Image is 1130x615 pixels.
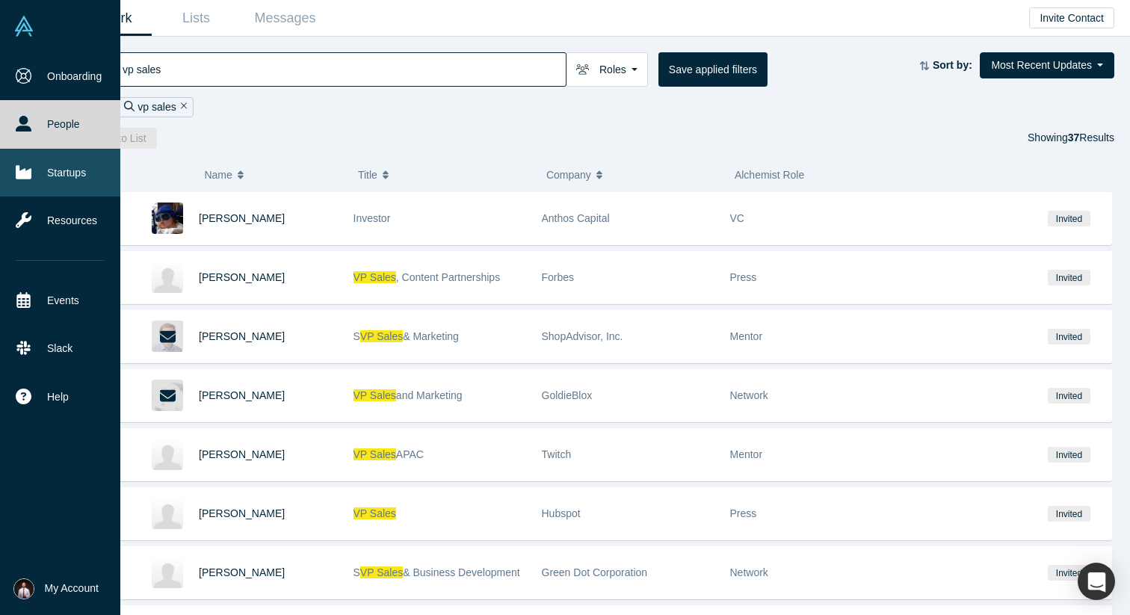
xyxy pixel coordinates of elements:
button: Save applied filters [658,52,768,87]
button: My Account [13,578,99,599]
strong: Sort by: [933,59,972,71]
span: Invited [1048,388,1090,404]
span: ShopAdvisor, Inc. [542,330,623,342]
span: Twitch [542,448,572,460]
span: & Marketing [403,330,459,342]
button: Add to List [87,128,157,149]
span: VP Sales [353,389,396,401]
img: Michelle Benfer's Profile Image [152,498,183,529]
span: & Business Development [403,566,519,578]
a: [PERSON_NAME] [199,448,285,460]
span: Forbes [542,271,575,283]
img: Adam Wallitt's Profile Image [152,262,183,293]
button: Company [546,159,719,191]
button: Remove Filter [176,99,188,116]
a: [PERSON_NAME] [199,566,285,578]
span: Network [730,389,768,401]
a: [PERSON_NAME] [199,212,285,224]
input: Search by name, title, company, summary, expertise, investment criteria or topics of focus [121,52,566,87]
span: Company [546,159,591,191]
span: Title [358,159,377,191]
span: Invited [1048,565,1090,581]
img: Thien Truong's Profile Image [152,557,183,588]
span: Network [730,566,768,578]
span: Investor [353,212,391,224]
span: Results [1068,132,1114,143]
span: VP Sales [353,448,396,460]
div: vp sales [117,97,194,117]
span: Invited [1048,329,1090,344]
span: Invited [1048,211,1090,226]
span: Green Dot Corporation [542,566,648,578]
span: Name [204,159,232,191]
span: VP Sales [360,330,403,342]
span: VP Sales [360,566,403,578]
div: Showing [1028,128,1114,149]
button: Title [358,159,531,191]
span: , Content Partnerships [396,271,500,283]
button: Most Recent Updates [980,52,1114,78]
a: Messages [241,1,330,36]
strong: 37 [1068,132,1080,143]
span: and Marketing [396,389,463,401]
span: Anthos Capital [542,212,610,224]
a: [PERSON_NAME] [199,271,285,283]
span: S [353,330,360,342]
img: Alchemist Vault Logo [13,16,34,37]
img: Steve Ford's Profile Image [152,439,183,470]
span: My Account [45,581,99,596]
button: Roles [566,52,648,87]
span: VP Sales [353,271,396,283]
span: Invited [1048,270,1090,285]
a: Lists [152,1,241,36]
span: Alchemist Role [735,169,804,181]
span: Mentor [730,448,763,460]
span: GoldieBlox [542,389,593,401]
span: VP Sales [353,507,396,519]
button: Invite Contact [1029,7,1114,28]
span: APAC [396,448,424,460]
button: Name [204,159,342,191]
img: Paul Farr's Profile Image [152,203,183,234]
span: S [353,566,360,578]
a: [PERSON_NAME] [199,507,285,519]
span: Mentor [730,330,763,342]
span: Press [730,271,757,283]
span: VC [730,212,744,224]
span: Press [730,507,757,519]
a: [PERSON_NAME] [199,389,285,401]
img: Denis Vurdov's Account [13,578,34,599]
span: Hubspot [542,507,581,519]
span: Invited [1048,506,1090,522]
a: [PERSON_NAME] [199,330,285,342]
span: Invited [1048,447,1090,463]
span: Help [47,389,69,405]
